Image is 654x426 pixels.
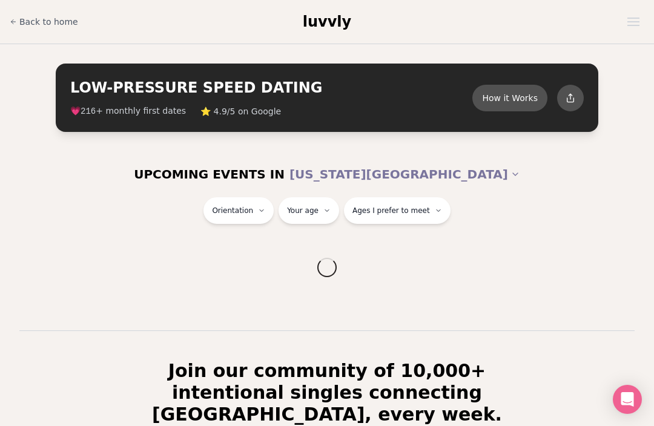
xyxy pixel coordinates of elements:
[19,16,78,28] span: Back to home
[303,13,351,30] span: luvvly
[279,197,339,224] button: Your age
[200,105,281,117] span: ⭐ 4.9/5 on Google
[203,197,274,224] button: Orientation
[289,161,520,188] button: [US_STATE][GEOGRAPHIC_DATA]
[344,197,451,224] button: Ages I prefer to meet
[134,166,285,183] span: UPCOMING EVENTS IN
[472,85,547,111] button: How it Works
[10,10,78,34] a: Back to home
[613,385,642,414] div: Open Intercom Messenger
[352,206,430,215] span: Ages I prefer to meet
[623,13,644,31] button: Open menu
[212,206,253,215] span: Orientation
[70,78,472,97] h2: LOW-PRESSURE SPEED DATING
[287,206,319,215] span: Your age
[81,106,96,116] span: 216
[303,12,351,31] a: luvvly
[70,105,186,117] span: 💗 + monthly first dates
[114,360,540,425] h2: Join our community of 10,000+ intentional singles connecting [GEOGRAPHIC_DATA], every week.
